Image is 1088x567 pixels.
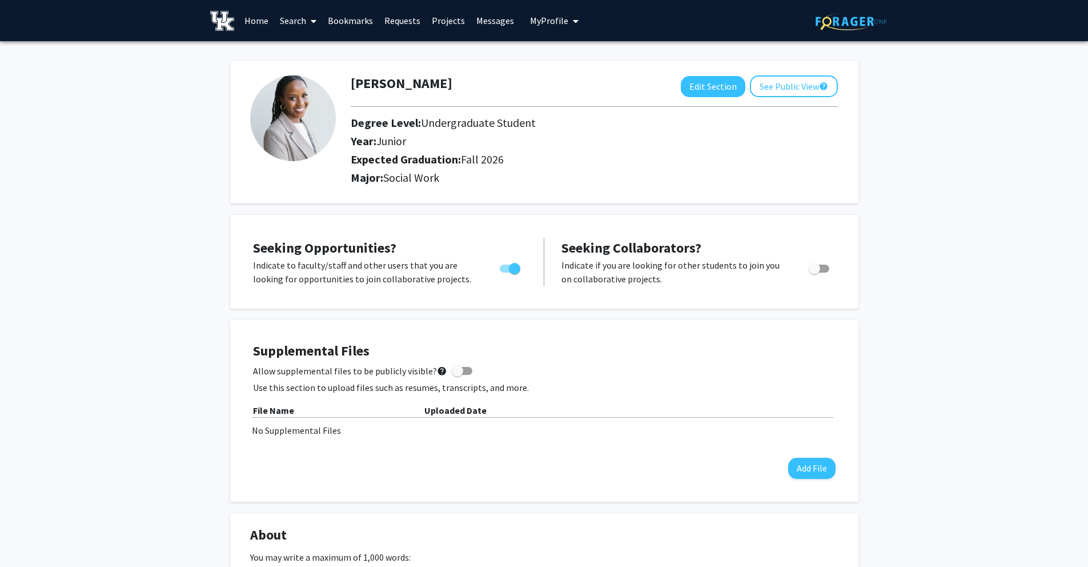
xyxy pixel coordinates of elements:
a: Bookmarks [322,1,379,41]
div: Toggle [804,258,836,275]
a: Projects [426,1,471,41]
span: Allow supplemental files to be publicly visible? [253,364,447,378]
p: Indicate to faculty/staff and other users that you are looking for opportunities to join collabor... [253,258,478,286]
div: Toggle [495,258,527,275]
button: See Public View [750,75,838,97]
mat-icon: help [437,364,447,378]
img: University of Kentucky Logo [210,11,235,31]
h1: [PERSON_NAME] [351,75,452,92]
b: Uploaded Date [424,405,487,416]
b: File Name [253,405,294,416]
a: Home [239,1,274,41]
span: About [250,525,287,545]
p: Use this section to upload files such as resumes, transcripts, and more. [253,381,836,394]
h2: Year: [351,134,778,148]
h2: Expected Graduation: [351,153,778,166]
a: Search [274,1,322,41]
span: Junior [376,134,406,148]
span: Seeking Opportunities? [253,239,396,257]
button: Add File [788,458,836,479]
h2: Major: [351,171,838,185]
a: Messages [471,1,520,41]
button: Edit Section [681,76,745,97]
span: Fall 2026 [461,152,504,166]
label: You may write a maximum of 1,000 words: [250,550,411,564]
a: Requests [379,1,426,41]
mat-icon: help [819,79,828,93]
span: My Profile [530,15,568,26]
iframe: Chat [9,516,49,558]
span: Undergraduate Student [421,115,536,130]
img: Profile Picture [250,75,336,161]
span: Seeking Collaborators? [561,239,701,257]
h4: Supplemental Files [253,343,836,360]
h2: Degree Level: [351,116,778,130]
div: No Supplemental Files [252,424,837,437]
img: ForagerOne Logo [816,13,887,30]
span: Social Work [383,170,439,185]
p: Indicate if you are looking for other students to join you on collaborative projects. [561,258,787,286]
